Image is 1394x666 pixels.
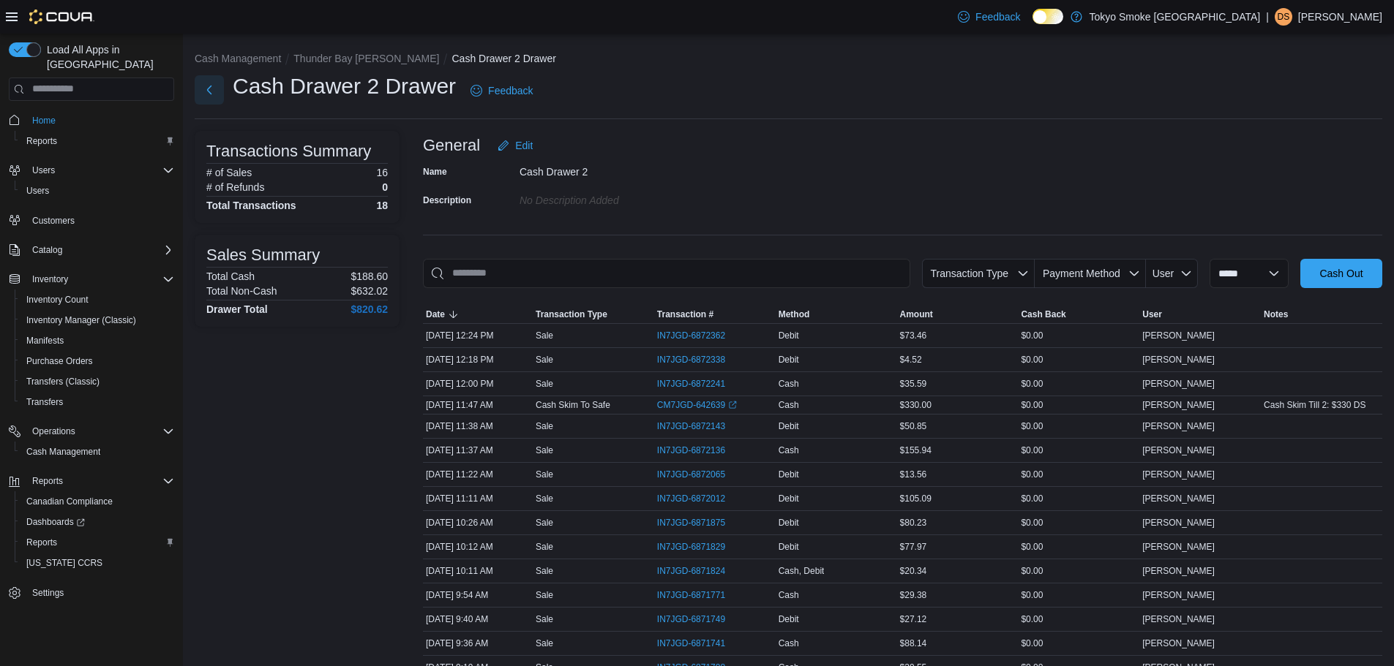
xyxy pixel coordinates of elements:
[779,469,799,480] span: Debit
[15,512,180,532] a: Dashboards
[1090,8,1261,26] p: Tokyo Smoke [GEOGRAPHIC_DATA]
[20,291,174,309] span: Inventory Count
[15,131,180,151] button: Reports
[9,104,174,642] nav: Complex example
[657,538,740,556] button: IN7JGD-6871829
[20,393,174,411] span: Transfers
[20,332,70,349] a: Manifests
[1261,306,1382,323] button: Notes
[1018,466,1139,483] div: $0.00
[20,443,174,461] span: Cash Management
[26,583,174,602] span: Settings
[20,352,174,370] span: Purchase Orders
[779,420,799,432] span: Debit
[536,444,553,456] p: Sale
[26,496,113,507] span: Canadian Compliance
[900,613,927,625] span: $27.12
[423,351,533,368] div: [DATE] 12:18 PM
[657,635,740,652] button: IN7JGD-6871741
[32,164,55,176] span: Users
[32,244,62,256] span: Catalog
[536,493,553,504] p: Sale
[536,378,553,390] p: Sale
[1142,469,1215,480] span: [PERSON_NAME]
[15,491,180,512] button: Canadian Compliance
[26,111,174,129] span: Home
[26,314,136,326] span: Inventory Manager (Classic)
[20,554,108,572] a: [US_STATE] CCRS
[779,565,825,577] span: Cash, Debit
[423,194,471,206] label: Description
[26,423,81,440] button: Operations
[423,396,533,414] div: [DATE] 11:47 AM
[1018,396,1139,414] div: $0.00
[206,270,255,282] h6: Total Cash
[1018,586,1139,604] div: $0.00
[351,303,388,315] h4: $820.62
[657,565,725,577] span: IN7JGD-6871824
[15,442,180,462] button: Cash Management
[779,637,799,649] span: Cash
[657,378,725,390] span: IN7JGD-6872241
[26,135,57,147] span: Reports
[15,392,180,412] button: Transfers
[1319,266,1363,281] span: Cash Out
[206,181,264,193] h6: # of Refunds
[41,42,174,72] span: Load All Apps in [GEOGRAPHIC_DATA]
[3,210,180,231] button: Customers
[1153,268,1174,279] span: User
[3,240,180,260] button: Catalog
[423,538,533,556] div: [DATE] 10:12 AM
[423,259,910,288] input: This is a search bar. As you type, the results lower in the page will automatically filter.
[1266,8,1269,26] p: |
[1300,259,1382,288] button: Cash Out
[3,269,180,290] button: Inventory
[1018,306,1139,323] button: Cash Back
[1035,259,1146,288] button: Payment Method
[20,554,174,572] span: Washington CCRS
[20,393,69,411] a: Transfers
[3,471,180,491] button: Reports
[654,306,776,323] button: Transaction #
[20,534,174,551] span: Reports
[15,553,180,573] button: [US_STATE] CCRS
[20,373,174,390] span: Transfers (Classic)
[15,532,180,553] button: Reports
[26,241,68,259] button: Catalog
[26,396,63,408] span: Transfers
[900,309,933,320] span: Amount
[20,132,174,150] span: Reports
[536,541,553,553] p: Sale
[900,420,927,432] span: $50.85
[15,290,180,310] button: Inventory Count
[657,541,725,553] span: IN7JGD-6871829
[779,330,799,341] span: Debit
[32,215,75,227] span: Customers
[657,354,725,366] span: IN7JGD-6872338
[779,613,799,625] span: Debit
[1142,589,1215,601] span: [PERSON_NAME]
[779,378,799,390] span: Cash
[1018,490,1139,507] div: $0.00
[657,589,725,601] span: IN7JGD-6871771
[423,586,533,604] div: [DATE] 9:54 AM
[1142,330,1215,341] span: [PERSON_NAME]
[520,189,716,206] div: No Description added
[657,517,725,529] span: IN7JGD-6871875
[3,110,180,131] button: Home
[451,53,555,64] button: Cash Drawer 2 Drawer
[657,466,740,483] button: IN7JGD-6872065
[26,355,93,367] span: Purchase Orders
[1298,8,1382,26] p: [PERSON_NAME]
[32,273,68,285] span: Inventory
[3,421,180,442] button: Operations
[1142,541,1215,553] span: [PERSON_NAME]
[423,610,533,628] div: [DATE] 9:40 AM
[26,270,174,288] span: Inventory
[206,143,371,160] h3: Transactions Summary
[900,517,927,529] span: $80.23
[32,425,75,437] span: Operations
[1275,8,1292,26] div: Devin Stackhouse
[206,246,320,264] h3: Sales Summary
[1142,517,1215,529] span: [PERSON_NAME]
